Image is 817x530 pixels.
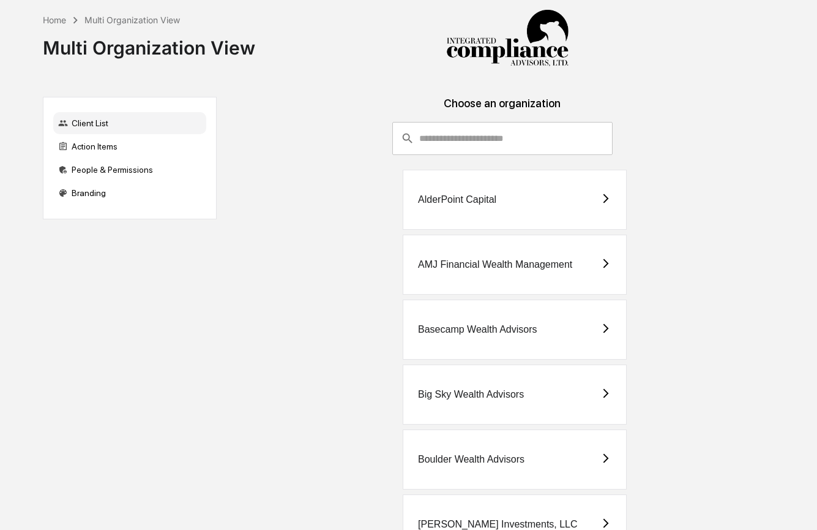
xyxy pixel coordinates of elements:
[53,182,206,204] div: Branding
[53,135,206,157] div: Action Items
[226,97,778,122] div: Choose an organization
[418,519,578,530] div: [PERSON_NAME] Investments, LLC
[418,454,524,465] div: Boulder Wealth Advisors
[84,15,180,25] div: Multi Organization View
[418,194,496,205] div: AlderPoint Capital
[418,324,537,335] div: Basecamp Wealth Advisors
[53,159,206,181] div: People & Permissions
[43,15,66,25] div: Home
[53,112,206,134] div: Client List
[418,259,572,270] div: AMJ Financial Wealth Management
[446,10,569,67] img: Integrated Compliance Advisors
[418,389,524,400] div: Big Sky Wealth Advisors
[43,27,255,59] div: Multi Organization View
[392,122,613,155] div: consultant-dashboard__filter-organizations-search-bar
